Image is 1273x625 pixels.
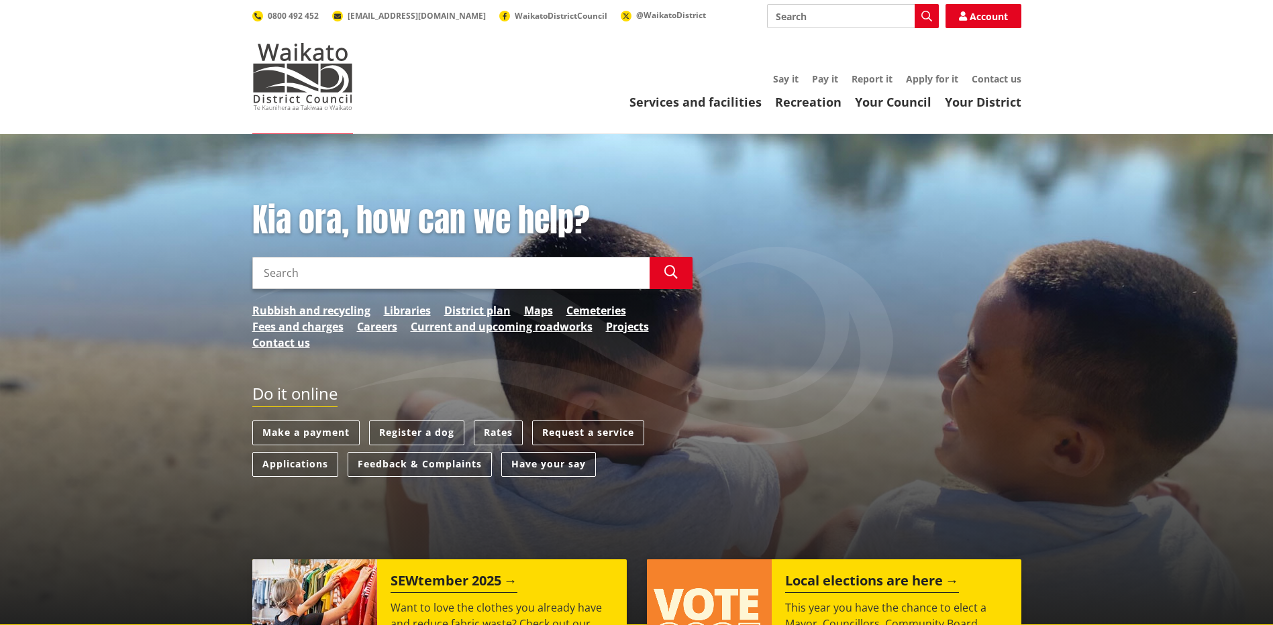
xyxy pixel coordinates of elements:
[906,72,958,85] a: Apply for it
[629,94,762,110] a: Services and facilities
[252,201,693,240] h1: Kia ora, how can we help?
[855,94,931,110] a: Your Council
[252,384,338,408] h2: Do it online
[945,94,1021,110] a: Your District
[391,573,517,593] h2: SEWtember 2025
[532,420,644,445] a: Request a service
[252,335,310,351] a: Contact us
[852,72,893,85] a: Report it
[384,302,431,319] a: Libraries
[524,302,553,319] a: Maps
[252,452,338,477] a: Applications
[812,72,838,85] a: Pay it
[499,10,607,21] a: WaikatoDistrictCouncil
[767,4,939,28] input: Search input
[252,302,370,319] a: Rubbish and recycling
[636,9,706,21] span: @WaikatoDistrict
[775,94,842,110] a: Recreation
[946,4,1021,28] a: Account
[621,9,706,21] a: @WaikatoDistrict
[515,10,607,21] span: WaikatoDistrictCouncil
[252,257,650,289] input: Search input
[252,43,353,110] img: Waikato District Council - Te Kaunihera aa Takiwaa o Waikato
[252,10,319,21] a: 0800 492 452
[566,302,626,319] a: Cemeteries
[369,420,464,445] a: Register a dog
[357,319,397,335] a: Careers
[268,10,319,21] span: 0800 492 452
[252,319,344,335] a: Fees and charges
[474,420,523,445] a: Rates
[444,302,511,319] a: District plan
[348,452,492,477] a: Feedback & Complaints
[411,319,593,335] a: Current and upcoming roadworks
[348,10,486,21] span: [EMAIL_ADDRESS][DOMAIN_NAME]
[773,72,799,85] a: Say it
[785,573,959,593] h2: Local elections are here
[972,72,1021,85] a: Contact us
[252,420,360,445] a: Make a payment
[606,319,649,335] a: Projects
[501,452,596,477] a: Have your say
[332,10,486,21] a: [EMAIL_ADDRESS][DOMAIN_NAME]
